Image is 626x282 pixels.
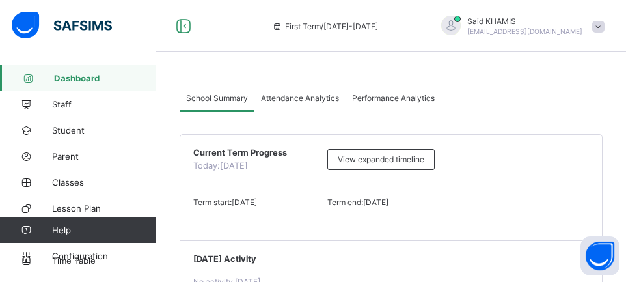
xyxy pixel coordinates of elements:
span: View expanded timeline [338,154,424,164]
span: [EMAIL_ADDRESS][DOMAIN_NAME] [467,27,582,35]
img: safsims [12,12,112,39]
span: Today: [DATE] [193,161,248,171]
span: [DATE] Activity [193,254,589,264]
span: Dashboard [54,73,156,83]
span: Help [52,225,156,235]
span: session/term information [272,21,378,31]
span: Term end: [DATE] [327,197,388,207]
span: Term start: [DATE] [193,197,257,207]
span: Said KHAMIS [467,16,582,26]
span: Student [52,125,156,135]
span: Parent [52,151,156,162]
span: Performance Analytics [352,93,435,103]
button: Open asap [580,236,619,275]
span: Classes [52,177,156,188]
span: Lesson Plan [52,203,156,214]
span: Configuration [52,251,156,261]
span: School Summary [186,93,248,103]
span: Current Term Progress [193,148,321,158]
span: Attendance Analytics [261,93,339,103]
span: Staff [52,99,156,109]
div: SaidKHAMIS [428,16,610,37]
